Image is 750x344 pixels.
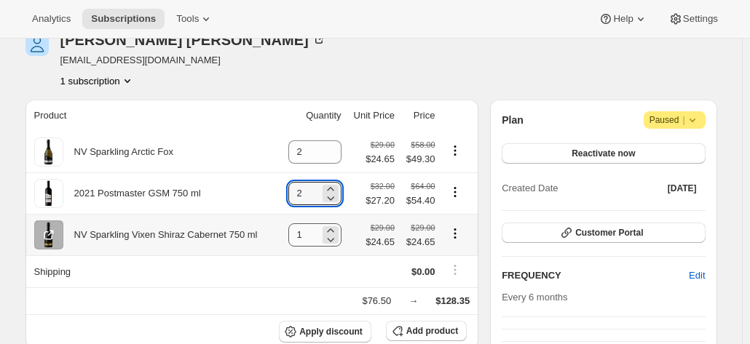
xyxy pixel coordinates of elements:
[443,262,467,278] button: Shipping actions
[60,73,135,88] button: Product actions
[366,235,395,249] span: $24.65
[406,325,458,337] span: Add product
[279,321,371,343] button: Apply discount
[502,143,705,164] button: Reactivate now
[60,33,326,47] div: [PERSON_NAME] [PERSON_NAME]
[590,9,656,29] button: Help
[23,9,79,29] button: Analytics
[362,294,391,308] div: $76.50
[502,292,567,303] span: Every 6 months
[25,255,280,287] th: Shipping
[371,182,395,191] small: $32.00
[613,13,633,25] span: Help
[502,223,705,243] button: Customer Portal
[411,266,435,277] span: $0.00
[32,13,71,25] span: Analytics
[91,13,156,25] span: Subscriptions
[668,183,697,194] span: [DATE]
[63,186,201,201] div: 2021 Postmaster GSM 750 ml
[366,193,395,208] span: $27.20
[366,152,395,167] span: $24.65
[176,13,199,25] span: Tools
[572,148,635,159] span: Reactivate now
[25,100,280,132] th: Product
[575,227,643,239] span: Customer Portal
[659,178,706,199] button: [DATE]
[443,143,467,159] button: Product actions
[167,9,222,29] button: Tools
[279,100,345,132] th: Quantity
[435,295,470,306] span: $128.35
[411,140,435,149] small: $58.00
[63,145,174,159] div: NV Sparkling Arctic Fox
[443,225,467,241] button: Product actions
[403,152,435,167] span: $49.30
[411,182,435,191] small: $64.00
[682,114,684,126] span: |
[650,113,700,127] span: Paused
[403,235,435,249] span: $24.65
[408,294,418,308] div: →
[299,326,363,337] span: Apply discount
[502,181,558,196] span: Created Date
[371,223,395,232] small: $29.00
[502,268,689,283] h2: FREQUENCY
[60,53,326,68] span: [EMAIL_ADDRESS][DOMAIN_NAME]
[371,140,395,149] small: $29.00
[443,184,467,200] button: Product actions
[399,100,440,132] th: Price
[680,264,714,287] button: Edit
[25,33,49,56] span: David Baker
[386,321,467,341] button: Add product
[82,9,165,29] button: Subscriptions
[683,13,718,25] span: Settings
[660,9,727,29] button: Settings
[346,100,399,132] th: Unit Price
[411,223,435,232] small: $29.00
[63,228,258,242] div: NV Sparkling Vixen Shiraz Cabernet 750 ml
[403,193,435,208] span: $54.40
[689,268,705,283] span: Edit
[502,113,524,127] h2: Plan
